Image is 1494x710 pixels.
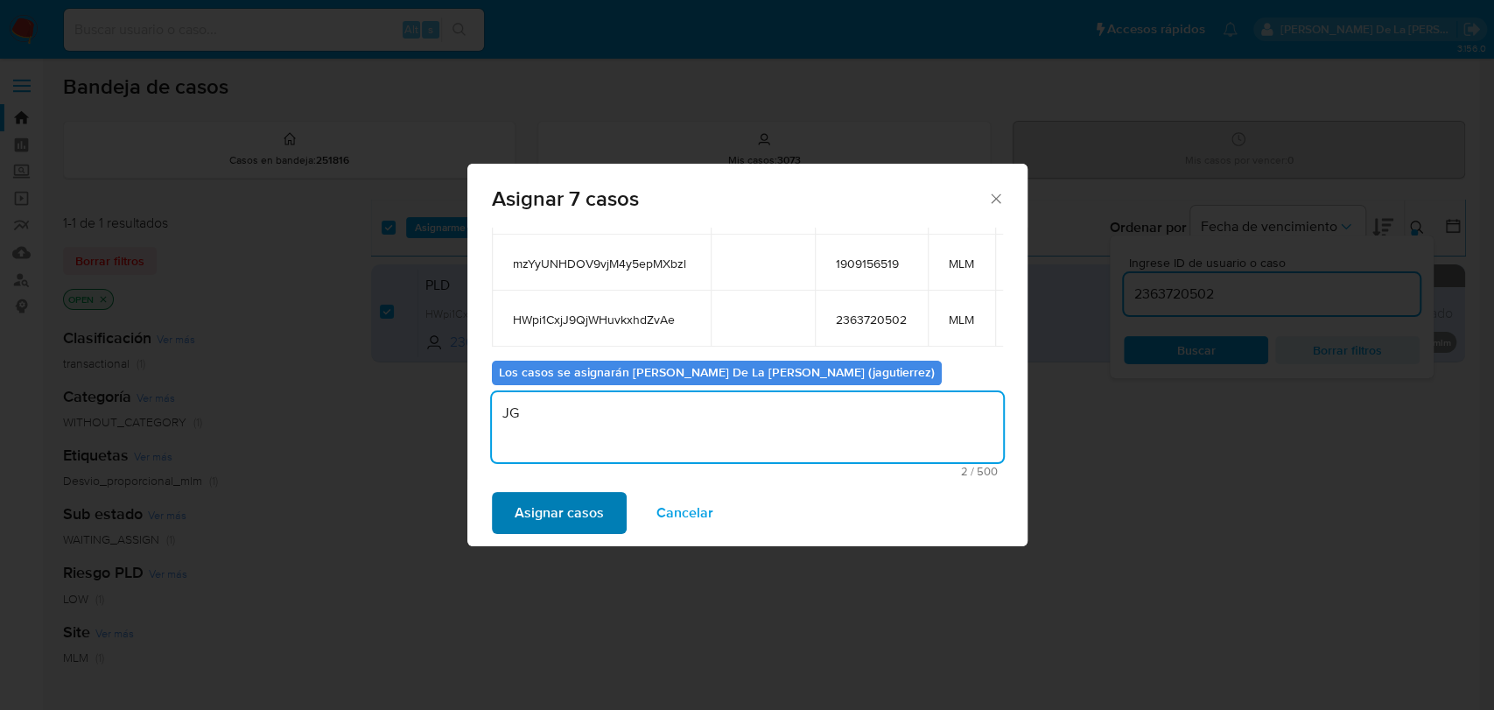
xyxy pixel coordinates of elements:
[949,312,974,327] span: MLM
[492,392,1003,462] textarea: JG
[836,256,907,271] span: 1909156519
[513,312,690,327] span: HWpi1CxjJ9QjWHuvkxhdZvAe
[836,312,907,327] span: 2363720502
[497,466,998,477] span: Máximo 500 caracteres
[656,494,713,532] span: Cancelar
[499,363,935,381] b: Los casos se asignarán [PERSON_NAME] De La [PERSON_NAME] (jagutierrez)
[492,492,627,534] button: Asignar casos
[467,164,1028,546] div: assign-modal
[515,494,604,532] span: Asignar casos
[634,492,736,534] button: Cancelar
[492,188,988,209] span: Asignar 7 casos
[949,256,974,271] span: MLM
[987,190,1003,206] button: Cerrar ventana
[513,256,690,271] span: mzYyUNHDOV9vjM4y5epMXbzl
